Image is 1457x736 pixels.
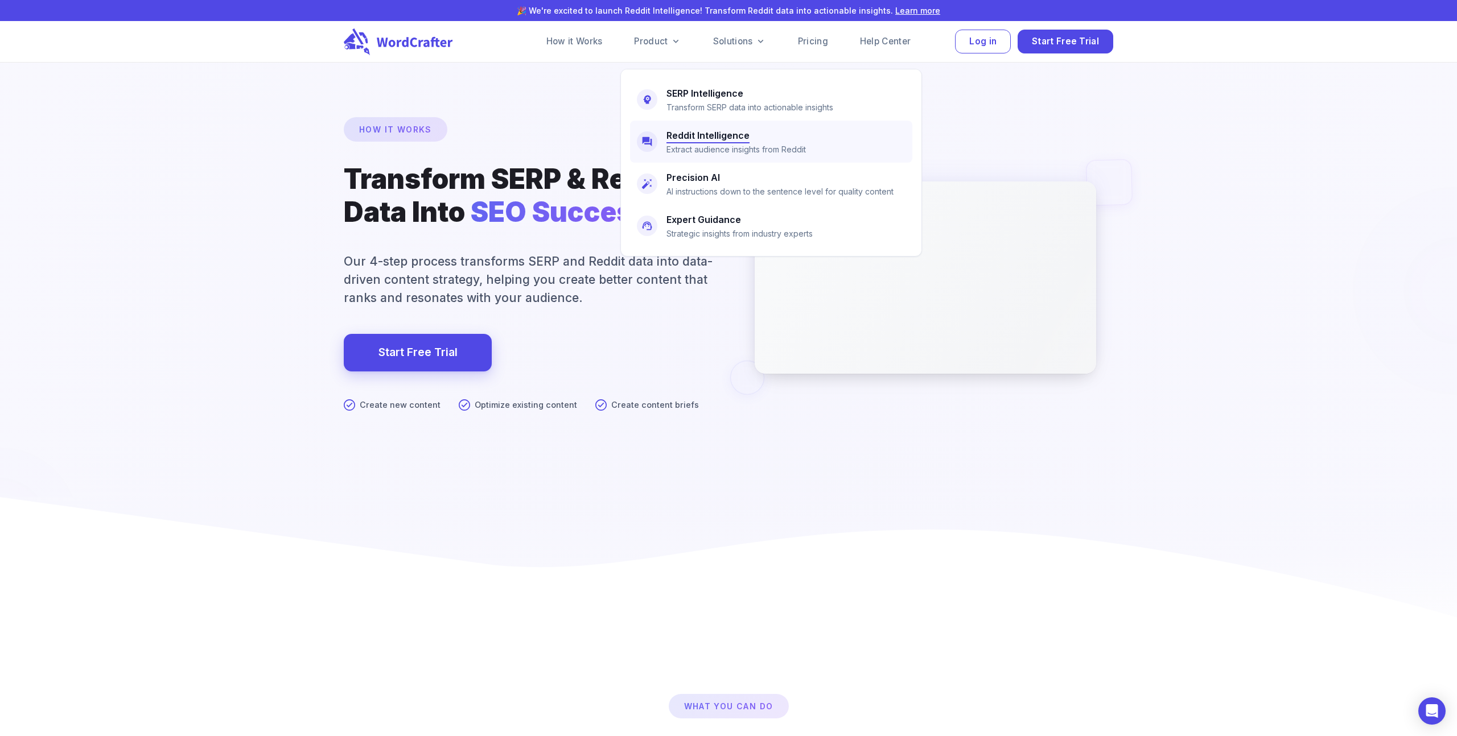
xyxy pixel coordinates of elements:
[666,212,741,228] h6: Expert Guidance
[666,143,806,156] p: Extract audience insights from Reddit
[1418,697,1446,725] div: Open Intercom Messenger
[699,30,780,53] a: Solutions
[846,30,924,53] a: Help Center
[378,343,458,362] a: Start Free Trial
[533,30,616,53] a: How it Works
[620,30,694,53] a: Product
[666,85,743,101] h6: SERP Intelligence
[1032,34,1099,49] span: Start Free Trial
[666,127,750,143] h6: Reddit Intelligence
[784,30,842,53] a: Pricing
[666,228,813,240] p: Strategic insights from industry experts
[969,34,997,49] span: Log in
[666,185,894,198] p: AI instructions down to the sentence level for quality content
[630,163,912,205] a: Precision AIAI instructions down to the sentence level for quality content
[630,121,912,163] a: Reddit IntelligenceExtract audience insights from Reddit
[630,78,912,121] a: SERP IntelligenceTransform SERP data into actionable insights
[670,696,787,717] p: What You Can Do
[230,5,1227,16] p: 🎉 We're excited to launch Reddit Intelligence! Transform Reddit data into actionable insights.
[666,169,720,185] h6: Precision AI
[755,181,1096,374] iframe: WordCrafter Precision AI
[666,101,833,114] p: Transform SERP data into actionable insights
[895,6,940,15] a: Learn more
[630,205,912,247] a: Expert GuidanceStrategic insights from industry experts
